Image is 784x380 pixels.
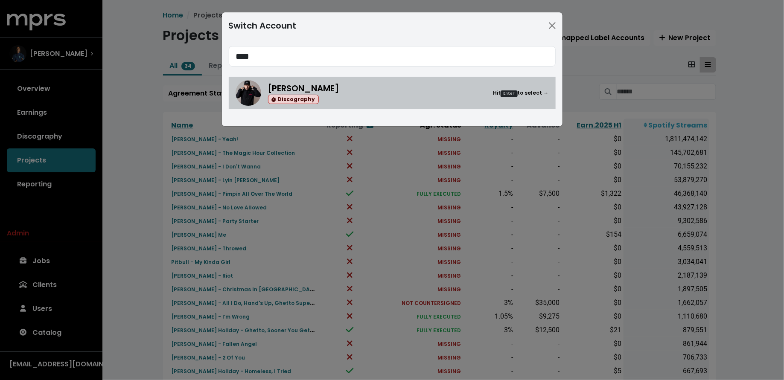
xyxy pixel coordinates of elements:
[236,80,261,106] img: Neil Ormandy
[501,90,517,97] kbd: Enter
[229,19,297,32] div: Switch Account
[229,46,556,67] input: Search accounts
[229,77,556,109] a: Neil Ormandy[PERSON_NAME] DiscographyHitEnterto select →
[545,19,559,32] button: Close
[268,95,319,104] span: Discography
[268,82,340,94] span: [PERSON_NAME]
[493,89,548,97] small: Hit to select →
